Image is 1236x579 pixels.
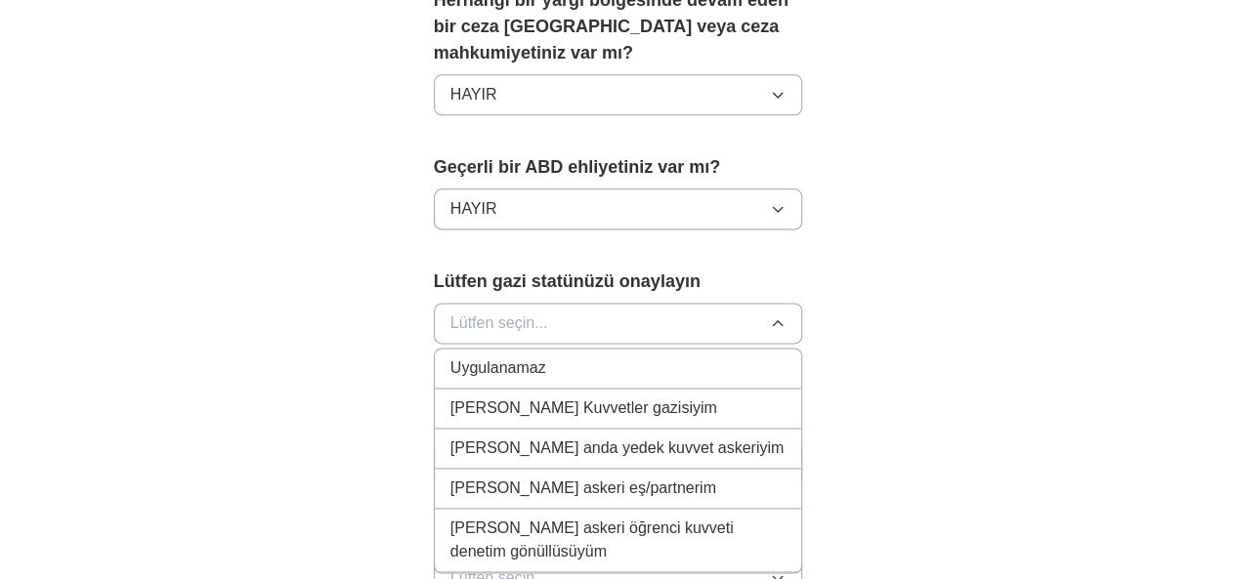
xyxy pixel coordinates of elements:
[450,200,497,217] font: HAYIR
[434,157,720,177] font: Geçerli bir ABD ehliyetiniz var mı?
[434,271,701,291] font: Lütfen gazi statünüzü onaylayın
[450,439,784,456] font: [PERSON_NAME] anda yedek kuvvet askeriyim
[450,86,497,103] font: HAYIR
[450,399,717,416] font: [PERSON_NAME] Kuvvetler gazisiyim
[450,479,716,496] font: [PERSON_NAME] askeri eş/partnerim
[434,303,803,344] button: Lütfen seçin...
[434,188,803,229] button: HAYIR
[450,359,546,376] font: Uygulanamaz
[434,74,803,115] button: HAYIR
[450,314,548,331] font: Lütfen seçin...
[450,519,734,559] font: [PERSON_NAME] askeri öğrenci kuvveti denetim gönüllüsüyüm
